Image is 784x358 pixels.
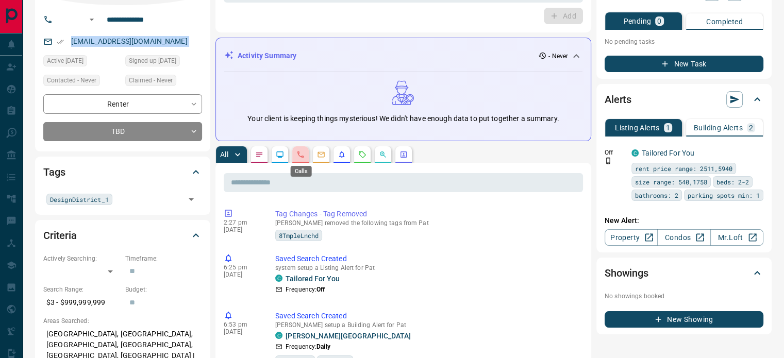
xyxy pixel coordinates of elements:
[666,124,670,131] p: 1
[47,75,96,86] span: Contacted - Never
[224,271,260,278] p: [DATE]
[706,18,743,25] p: Completed
[657,18,661,25] p: 0
[605,215,763,226] p: New Alert:
[605,229,658,246] a: Property
[43,254,120,263] p: Actively Searching:
[286,332,411,340] a: [PERSON_NAME][GEOGRAPHIC_DATA]
[605,148,625,157] p: Off
[247,113,559,124] p: Your client is keeping things mysterious! We didn't have enough data to put together a summary.
[184,192,198,207] button: Open
[635,177,707,187] span: size range: 540,1758
[275,264,579,271] p: system setup a Listing Alert for Pat
[275,321,579,329] p: [PERSON_NAME] setup a Building Alert for Pat
[224,321,260,328] p: 6:53 pm
[224,328,260,335] p: [DATE]
[43,227,77,244] h2: Criteria
[749,124,753,131] p: 2
[635,163,732,174] span: rent price range: 2511,5940
[275,253,579,264] p: Saved Search Created
[635,190,678,200] span: bathrooms: 2
[605,292,763,301] p: No showings booked
[548,52,568,61] p: - Never
[276,150,284,159] svg: Lead Browsing Activity
[125,55,202,70] div: Mon Nov 11 2013
[279,230,319,241] span: 8TmpleLnchd
[716,177,749,187] span: beds: 2-2
[642,149,694,157] a: Tailored For You
[43,122,202,141] div: TBD
[316,343,330,350] strong: Daily
[694,124,743,131] p: Building Alerts
[238,50,296,61] p: Activity Summary
[286,275,340,283] a: Tailored For You
[605,91,631,108] h2: Alerts
[43,160,202,184] div: Tags
[291,166,312,177] div: Calls
[43,55,120,70] div: Thu Oct 26 2023
[275,332,282,339] div: condos.ca
[286,285,325,294] p: Frequency:
[605,56,763,72] button: New Task
[43,294,120,311] p: $3 - $999,999,999
[338,150,346,159] svg: Listing Alerts
[43,164,65,180] h2: Tags
[275,311,579,321] p: Saved Search Created
[605,311,763,328] button: New Showing
[316,286,325,293] strong: Off
[129,56,176,66] span: Signed up [DATE]
[399,150,408,159] svg: Agent Actions
[71,37,188,45] a: [EMAIL_ADDRESS][DOMAIN_NAME]
[255,150,263,159] svg: Notes
[224,219,260,226] p: 2:27 pm
[224,264,260,271] p: 6:25 pm
[615,124,660,131] p: Listing Alerts
[296,150,305,159] svg: Calls
[275,219,579,227] p: [PERSON_NAME] removed the following tags from Pat
[605,157,612,164] svg: Push Notification Only
[125,254,202,263] p: Timeframe:
[631,149,639,157] div: condos.ca
[125,285,202,294] p: Budget:
[317,150,325,159] svg: Emails
[358,150,366,159] svg: Requests
[47,56,84,66] span: Active [DATE]
[43,316,202,326] p: Areas Searched:
[605,265,648,281] h2: Showings
[43,285,120,294] p: Search Range:
[657,229,710,246] a: Condos
[605,261,763,285] div: Showings
[623,18,651,25] p: Pending
[688,190,760,200] span: parking spots min: 1
[57,38,64,45] svg: Email Verified
[605,34,763,49] p: No pending tasks
[129,75,173,86] span: Claimed - Never
[286,342,330,351] p: Frequency:
[220,151,228,158] p: All
[605,87,763,112] div: Alerts
[86,13,98,26] button: Open
[224,46,582,65] div: Activity Summary- Never
[43,94,202,113] div: Renter
[224,226,260,233] p: [DATE]
[710,229,763,246] a: Mr.Loft
[379,150,387,159] svg: Opportunities
[43,223,202,248] div: Criteria
[50,194,109,204] span: DesignDistrict_1
[275,209,579,219] p: Tag Changes - Tag Removed
[275,275,282,282] div: condos.ca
